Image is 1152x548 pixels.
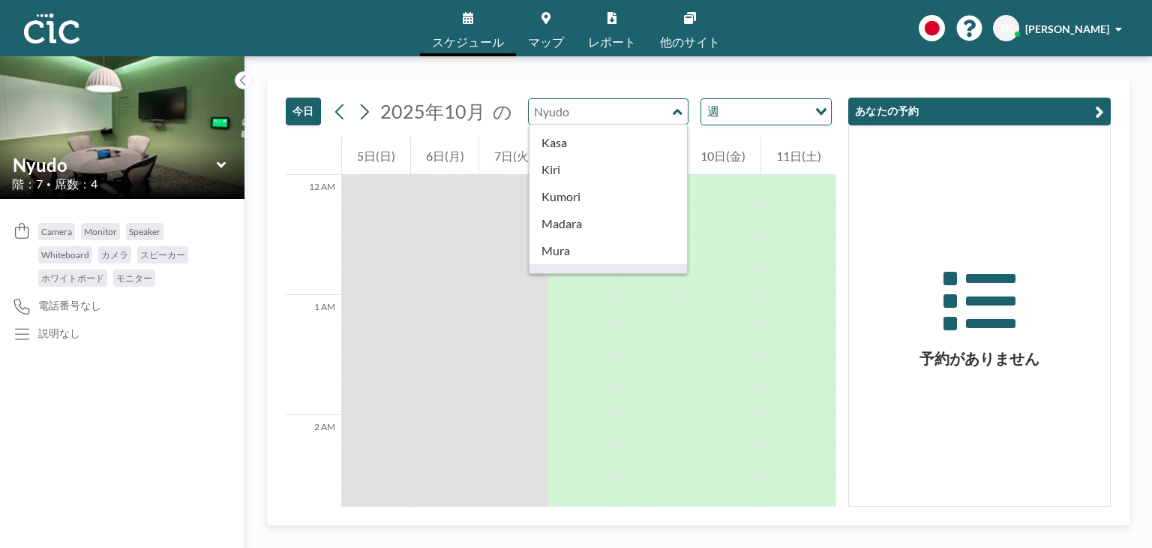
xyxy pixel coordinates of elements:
[529,264,688,291] div: Nyudo
[41,272,104,284] span: ホワイトボード
[55,176,97,191] span: 席数：4
[286,175,341,295] div: 12 AM
[686,137,761,175] div: 10日(金)
[529,129,688,156] div: Kasa
[286,98,321,125] button: 今日
[529,183,688,210] div: Kumori
[529,237,688,264] div: Mura
[84,226,117,237] span: Monitor
[1025,23,1109,35] span: [PERSON_NAME]
[848,98,1111,125] button: あなたの予約
[529,156,688,183] div: Kiri
[761,137,836,175] div: 11日(土)
[529,210,688,237] div: Madara
[41,226,72,237] span: Camera
[724,102,806,122] input: Search for option
[701,99,831,125] div: Search for option
[660,36,720,48] span: 他のサイト
[479,137,547,175] div: 7日(火)
[38,327,80,340] div: 説明なし
[849,349,1110,368] h3: 予約がありません
[46,179,51,189] span: •
[286,295,341,415] div: 1 AM
[529,99,673,124] input: Nyudo
[704,102,722,122] span: 週
[101,249,128,260] span: カメラ
[129,226,160,237] span: Speaker
[41,249,89,260] span: Whiteboard
[286,415,341,535] div: 2 AM
[116,272,152,284] span: モニター
[1000,22,1013,35] span: TK
[13,154,217,176] input: Nyudo
[380,100,485,122] span: 2025年10月
[140,249,185,260] span: スピーカー
[432,36,504,48] span: スケジュール
[12,176,43,191] span: 階：7
[24,14,79,44] img: organization-logo
[493,100,512,123] span: の
[342,137,410,175] div: 5日(日)
[528,36,564,48] span: マップ
[38,299,101,312] span: 電話番号なし
[588,36,636,48] span: レポート
[411,137,479,175] div: 6日(月)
